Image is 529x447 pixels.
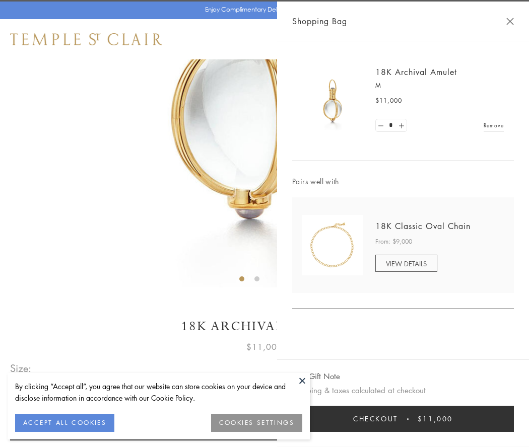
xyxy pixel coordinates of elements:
[375,66,457,78] a: 18K Archival Amulet
[292,406,514,432] button: Checkout $11,000
[376,119,386,132] a: Set quantity to 0
[10,33,162,45] img: Temple St. Clair
[506,18,514,25] button: Close Shopping Bag
[211,414,302,432] button: COOKIES SETTINGS
[386,259,427,268] span: VIEW DETAILS
[205,5,319,15] p: Enjoy Complimentary Delivery & Returns
[292,176,514,187] span: Pairs well with
[10,360,32,377] span: Size:
[484,120,504,131] a: Remove
[375,81,504,91] p: M
[302,215,363,275] img: N88865-OV18
[396,119,406,132] a: Set quantity to 2
[292,370,340,383] button: Add Gift Note
[375,255,437,272] a: VIEW DETAILS
[10,318,519,335] h1: 18K Archival Amulet
[292,15,347,28] span: Shopping Bag
[292,384,514,397] p: Shipping & taxes calculated at checkout
[418,413,453,424] span: $11,000
[15,414,114,432] button: ACCEPT ALL COOKIES
[15,381,302,404] div: By clicking “Accept all”, you agree that our website can store cookies on your device and disclos...
[375,220,471,232] a: 18K Classic Oval Chain
[246,340,283,353] span: $11,000
[375,237,412,247] span: From: $9,000
[375,96,402,106] span: $11,000
[302,70,363,131] img: 18K Archival Amulet
[353,413,398,424] span: Checkout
